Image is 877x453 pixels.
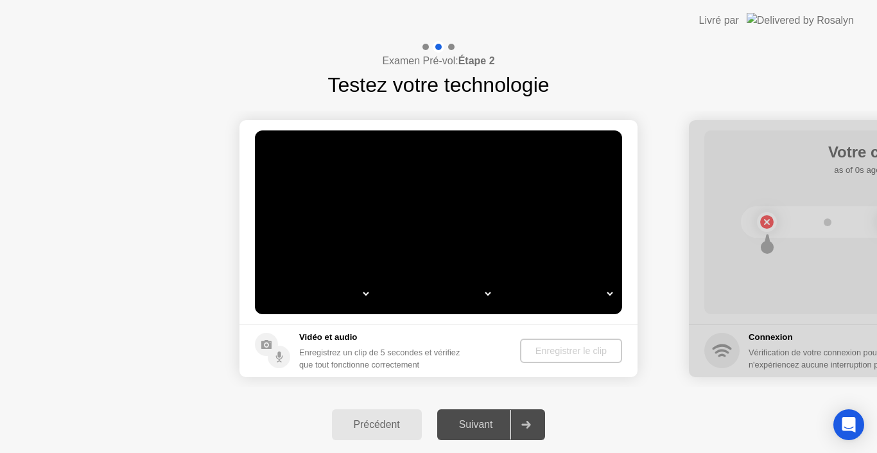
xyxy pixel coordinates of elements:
select: Available speakers [383,281,493,306]
b: Étape 2 [458,55,495,66]
img: Delivered by Rosalyn [747,13,854,28]
div: Livré par [699,13,739,28]
select: Available cameras [261,281,371,306]
button: Suivant [437,409,546,440]
div: Enregistrez un clip de 5 secondes et vérifiez que tout fonctionne correctement [299,346,471,371]
button: Précédent [332,409,422,440]
button: Enregistrer le clip [520,339,622,363]
h4: Examen Pré-vol: [382,53,494,69]
div: Précédent [336,419,418,431]
h5: Vidéo et audio [299,331,471,344]
div: Open Intercom Messenger [833,409,864,440]
select: Available microphones [505,281,615,306]
h1: Testez votre technologie [327,69,549,100]
div: Enregistrer le clip [525,346,617,356]
div: Suivant [441,419,511,431]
